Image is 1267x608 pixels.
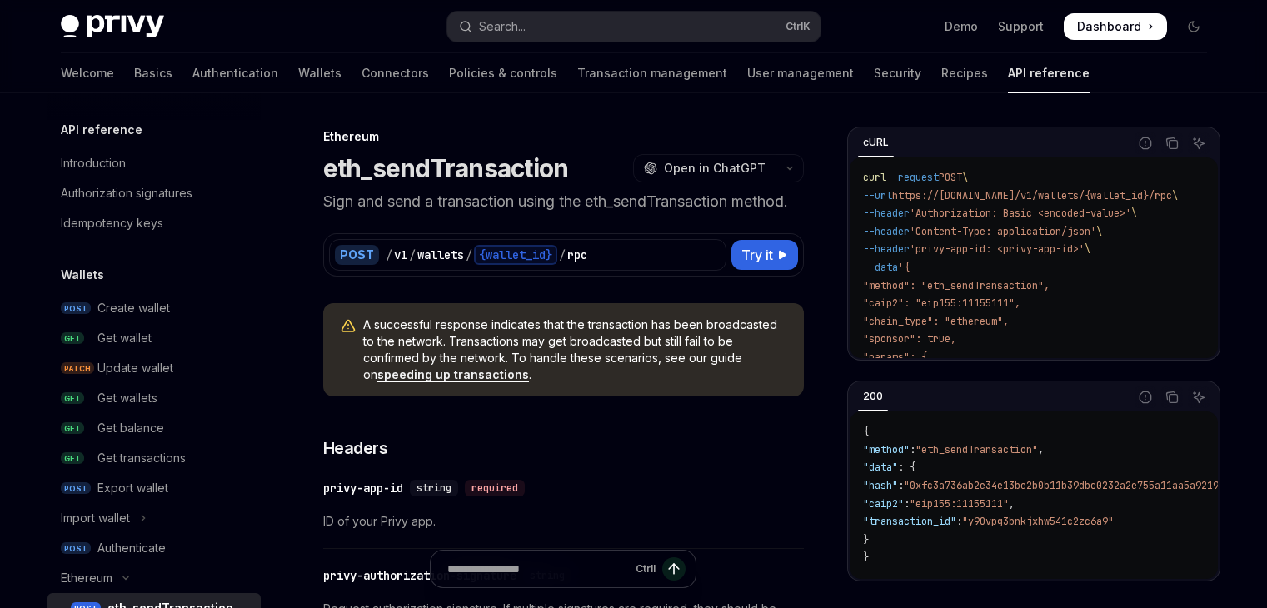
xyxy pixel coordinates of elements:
span: "transaction_id" [863,515,956,528]
span: --url [863,189,892,202]
button: Ask AI [1188,132,1210,154]
button: Open in ChatGPT [633,154,776,182]
a: POSTAuthenticate [47,533,261,563]
button: Copy the contents from the code block [1161,386,1183,408]
span: \ [1172,189,1178,202]
span: : [910,443,915,456]
a: speeding up transactions [377,367,529,382]
span: POST [61,542,91,555]
div: Update wallet [97,358,173,378]
a: Idempotency keys [47,208,261,238]
span: GET [61,392,84,405]
button: Toggle Ethereum section [47,563,261,593]
span: curl [863,171,886,184]
div: POST [335,245,379,265]
a: GETGet balance [47,413,261,443]
button: Report incorrect code [1135,386,1156,408]
span: "method": "eth_sendTransaction", [863,279,1050,292]
span: 'privy-app-id: <privy-app-id>' [910,242,1085,256]
span: \ [1131,207,1137,220]
div: v1 [394,247,407,263]
span: , [1038,443,1044,456]
span: 'Content-Type: application/json' [910,225,1096,238]
span: "y90vpg3bnkjxhw541c2zc6a9" [962,515,1114,528]
div: Get balance [97,418,164,438]
div: Get wallet [97,328,152,348]
span: Try it [741,245,773,265]
button: Toggle Import wallet section [47,503,261,533]
span: \ [1096,225,1102,238]
span: 'Authorization: Basic <encoded-value>' [910,207,1131,220]
div: required [465,480,525,496]
a: POSTCreate wallet [47,293,261,323]
span: { [863,425,869,438]
button: Open search [447,12,821,42]
span: "eip155:11155111" [910,497,1009,511]
input: Ask a question... [447,551,629,587]
span: POST [61,482,91,495]
a: GETGet transactions [47,443,261,473]
span: Dashboard [1077,18,1141,35]
span: \ [962,171,968,184]
div: Get wallets [97,388,157,408]
span: --request [886,171,939,184]
span: GET [61,452,84,465]
img: dark logo [61,15,164,38]
div: Create wallet [97,298,170,318]
span: A successful response indicates that the transaction has been broadcasted to the network. Transac... [363,316,787,383]
a: POSTExport wallet [47,473,261,503]
span: https://[DOMAIN_NAME]/v1/wallets/{wallet_id}/rpc [892,189,1172,202]
button: Report incorrect code [1135,132,1156,154]
span: GET [61,332,84,345]
span: "data" [863,461,898,474]
div: Authenticate [97,538,166,558]
a: Authorization signatures [47,178,261,208]
p: Sign and send a transaction using the eth_sendTransaction method. [323,190,804,213]
a: Policies & controls [449,53,557,93]
span: Ctrl K [786,20,811,33]
svg: Warning [340,318,357,335]
span: "hash" [863,479,898,492]
div: Authorization signatures [61,183,192,203]
button: Toggle dark mode [1180,13,1207,40]
div: Search... [479,17,526,37]
a: Introduction [47,148,261,178]
span: POST [939,171,962,184]
span: \ [1085,242,1090,256]
a: Dashboard [1064,13,1167,40]
span: GET [61,422,84,435]
span: } [863,533,869,546]
span: PATCH [61,362,94,375]
span: POST [61,302,91,315]
span: "eth_sendTransaction" [915,443,1038,456]
a: Support [998,18,1044,35]
div: Ethereum [61,568,112,588]
div: Export wallet [97,478,168,498]
h1: eth_sendTransaction [323,153,569,183]
h5: Wallets [61,265,104,285]
a: Welcome [61,53,114,93]
span: "caip2" [863,497,904,511]
div: {wallet_id} [474,245,557,265]
span: : [956,515,962,528]
button: Try it [731,240,798,270]
div: 200 [858,386,888,406]
span: : [898,479,904,492]
span: } [863,551,869,564]
span: "sponsor": true, [863,332,956,346]
span: ID of your Privy app. [323,511,804,531]
div: wallets [417,247,464,263]
span: "method" [863,443,910,456]
a: Connectors [362,53,429,93]
span: "caip2": "eip155:11155111", [863,297,1020,310]
div: Idempotency keys [61,213,163,233]
span: "params": { [863,351,927,364]
div: Import wallet [61,508,130,528]
a: Basics [134,53,172,93]
a: Security [874,53,921,93]
a: Recipes [941,53,988,93]
span: Headers [323,436,388,460]
div: Get transactions [97,448,186,468]
span: string [417,481,451,495]
a: Wallets [298,53,342,93]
